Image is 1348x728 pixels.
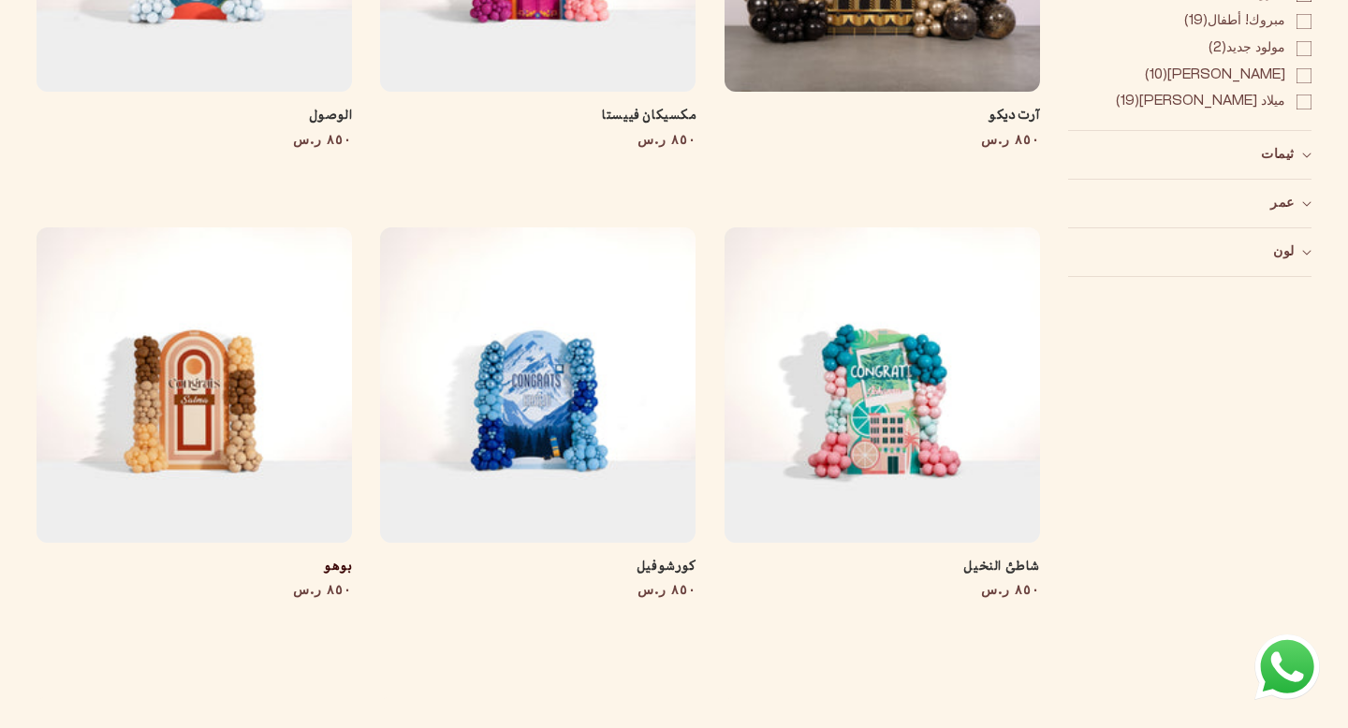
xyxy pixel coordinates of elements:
[37,108,352,126] a: الوصول
[380,559,696,577] a: كورشوفيل
[380,108,696,126] a: مكسيكان فييستا
[1139,95,1285,108] span: ميلاد [PERSON_NAME]
[37,559,352,577] a: بوهو
[1261,145,1295,165] span: ثيمات
[1226,42,1285,54] span: مولود جديد
[1209,41,1285,57] span: (2)
[1270,194,1295,213] span: عمر
[1208,15,1285,27] span: مبروك! أطفال
[1273,242,1295,262] span: لون
[1068,228,1311,276] summary: لون (0 تم اختياره)
[725,559,1040,577] a: شاطئ النخيل
[725,108,1040,126] a: آرت ديكو
[1068,131,1311,179] summary: ثيمات (0 تم اختياره)
[1116,95,1285,110] span: (19)
[1145,68,1285,84] span: (10)
[1184,14,1285,30] span: (19)
[1167,69,1285,81] span: [PERSON_NAME]
[1068,180,1311,227] summary: عمر (0 تم اختياره)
